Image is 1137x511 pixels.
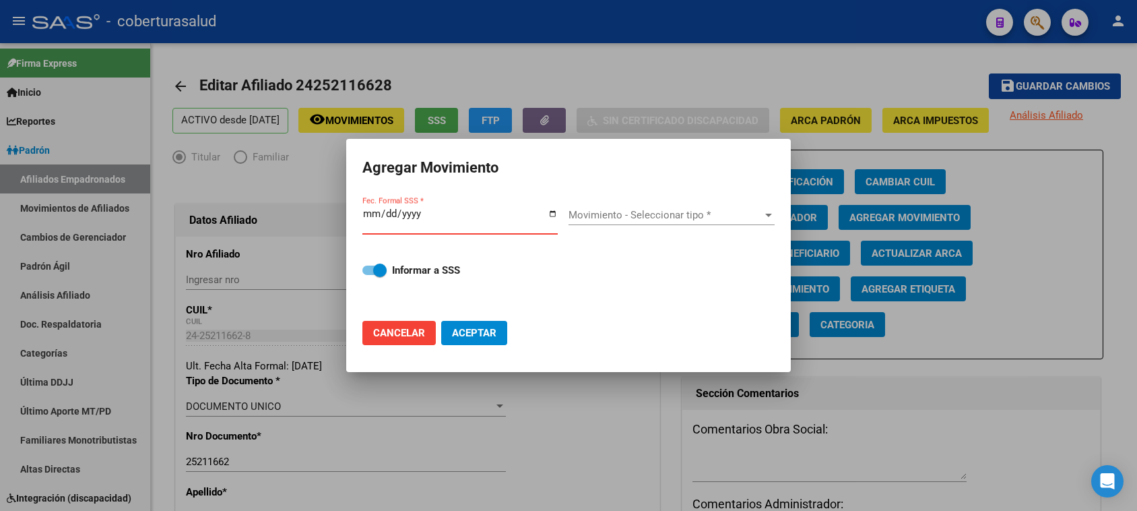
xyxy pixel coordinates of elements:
span: Movimiento - Seleccionar tipo * [568,209,762,221]
div: Open Intercom Messenger [1091,465,1124,498]
strong: Informar a SSS [392,264,460,276]
span: Cancelar [373,327,425,339]
h2: Agregar Movimiento [362,155,775,181]
button: Aceptar [441,321,507,345]
button: Cancelar [362,321,436,345]
span: Aceptar [452,327,496,339]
